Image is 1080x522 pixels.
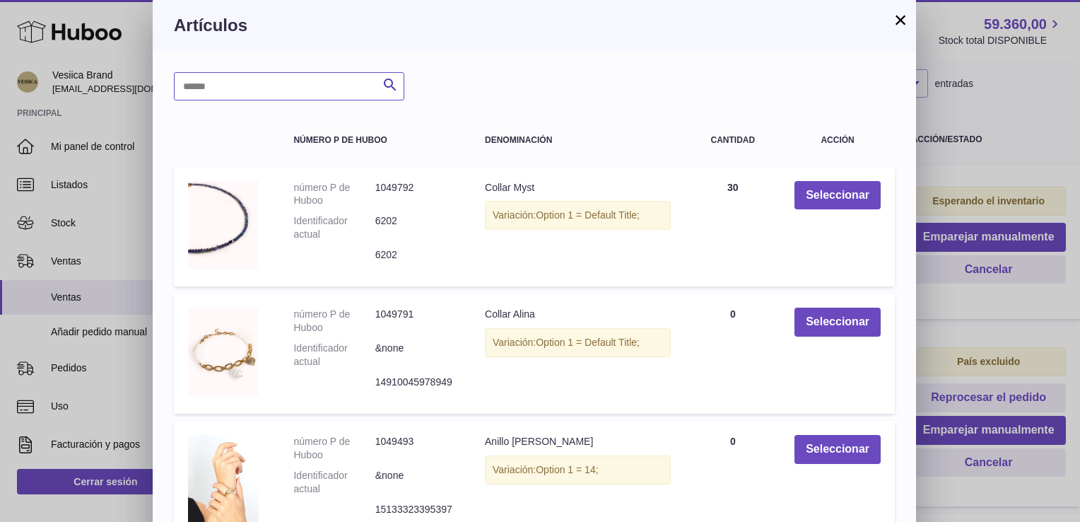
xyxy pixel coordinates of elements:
dd: 15133323395397 [375,503,457,516]
span: Option 1 = Default Title; [536,337,640,348]
dt: Identificador actual [293,214,375,241]
th: Cantidad [685,122,780,159]
dt: número P de Huboo [293,435,375,462]
dt: número P de Huboo [293,308,375,335]
dd: &none [375,342,457,369]
h3: Artículos [174,14,895,37]
div: Variación: [485,456,671,485]
div: Anillo [PERSON_NAME] [485,435,671,448]
dd: 1049493 [375,435,457,462]
span: Option 1 = 14; [536,464,598,475]
button: × [892,11,909,28]
td: 0 [685,294,780,414]
dd: &none [375,469,457,496]
dd: 1049791 [375,308,457,335]
dd: 6202 [375,214,457,241]
button: Seleccionar [794,435,881,464]
dt: Identificador actual [293,342,375,369]
span: Option 1 = Default Title; [536,209,640,221]
div: Variación: [485,328,671,357]
th: Acción [780,122,895,159]
img: Collar Alina [188,308,259,396]
dt: número P de Huboo [293,181,375,208]
td: 30 [685,167,780,287]
th: número P de Huboo [279,122,471,159]
th: Denominación [471,122,685,159]
img: Collar Myst [188,181,259,269]
div: Collar Myst [485,181,671,195]
dd: 14910045978949 [375,376,457,389]
dt: Identificador actual [293,469,375,496]
button: Seleccionar [794,181,881,210]
dd: 1049792 [375,181,457,208]
div: Variación: [485,201,671,230]
button: Seleccionar [794,308,881,337]
div: Collar Alina [485,308,671,321]
dd: 6202 [375,248,457,262]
